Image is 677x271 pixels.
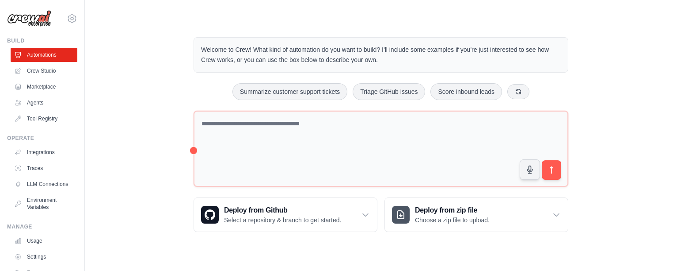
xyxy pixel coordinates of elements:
[7,37,77,44] div: Build
[232,83,347,100] button: Summarize customer support tickets
[201,45,561,65] p: Welcome to Crew! What kind of automation do you want to build? I'll include some examples if you'...
[11,234,77,248] a: Usage
[11,250,77,264] a: Settings
[11,64,77,78] a: Crew Studio
[11,80,77,94] a: Marketplace
[353,83,425,100] button: Triage GitHub issues
[11,96,77,110] a: Agents
[11,48,77,62] a: Automations
[224,205,341,216] h3: Deploy from Github
[11,145,77,159] a: Integrations
[415,205,490,216] h3: Deploy from zip file
[11,161,77,175] a: Traces
[11,112,77,126] a: Tool Registry
[224,216,341,225] p: Select a repository & branch to get started.
[7,10,51,27] img: Logo
[11,193,77,214] a: Environment Variables
[11,177,77,191] a: LLM Connections
[7,223,77,230] div: Manage
[415,216,490,225] p: Choose a zip file to upload.
[430,83,502,100] button: Score inbound leads
[7,135,77,142] div: Operate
